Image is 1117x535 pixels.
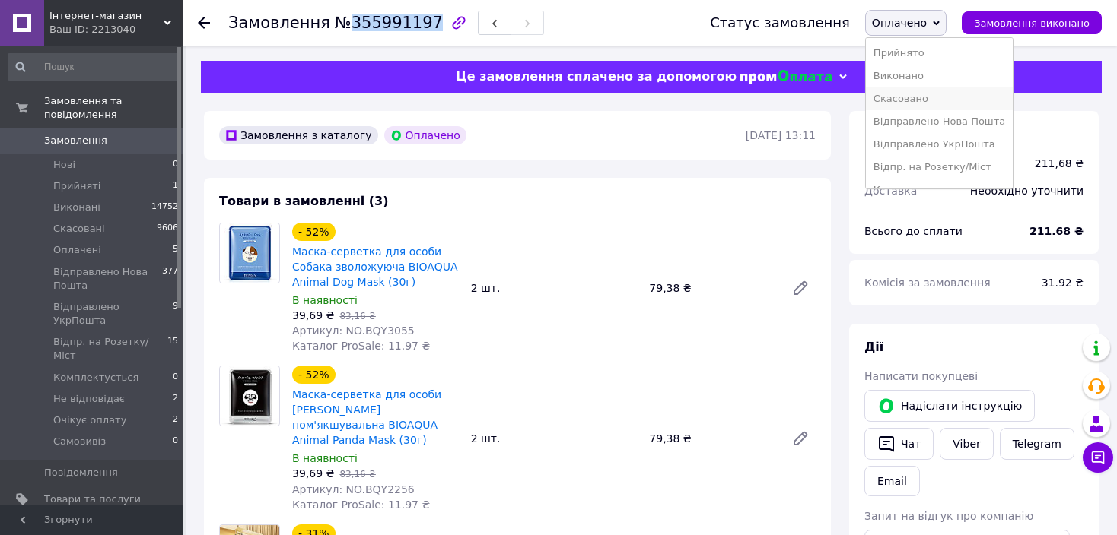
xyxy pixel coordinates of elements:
span: Замовлення та повідомлення [44,94,183,122]
span: Дії [864,340,883,354]
div: - 52% [292,366,336,384]
button: Email [864,466,920,496]
button: Надіслати інструкцію [864,390,1035,422]
span: Самовивіз [53,435,106,448]
a: Маска-серветка для особи Собака зволожуюча BIOAQUA Animal Dog Mask (30г) [292,245,457,288]
div: Необхідно уточнити [961,174,1093,207]
span: Написати покупцеві [864,370,978,382]
span: Нові [53,158,75,172]
div: Оплачено [384,126,466,144]
span: Замовлення виконано [974,17,1090,29]
span: 9 [173,300,178,328]
span: Замовлення [228,14,330,32]
div: 79,38 ₴ [643,277,779,299]
span: Комплектується [53,371,138,385]
span: 39,69 ₴ [292,309,334,321]
span: Каталог ProSale: 11.97 ₴ [292,499,430,511]
span: 2 [173,392,178,406]
span: Оплачено [872,17,927,29]
span: 39,69 ₴ [292,467,334,480]
span: Товари та послуги [44,492,141,506]
button: Замовлення виконано [962,11,1102,34]
li: Відправлено Нова Пошта [866,110,1013,133]
span: 9606 [157,222,178,236]
span: Скасовані [53,222,105,236]
button: Чат [864,428,934,460]
div: Повернутися назад [198,15,210,30]
span: Відправлено Нова Пошта [53,265,162,293]
span: №355991197 [335,14,443,32]
li: Прийнято [866,42,1013,65]
span: Оплачені [53,243,101,257]
li: Відправлено УкрПошта [866,133,1013,156]
span: 15 [167,335,178,362]
span: 377 [162,265,178,293]
span: 0 [173,371,178,385]
span: Відправлено УкрПошта [53,300,173,328]
span: 14752 [151,201,178,214]
span: Це замовлення сплачено за допомогою [456,69,737,84]
a: Маска-серветка для особи [PERSON_NAME] пом'якшувальна BIOAQUA Animal Panda Mask (30г) [292,388,441,446]
span: Товари в замовленні (3) [219,194,389,208]
span: Прийняті [53,179,100,193]
a: Telegram [1000,428,1074,460]
span: Повідомлення [44,466,118,480]
input: Пошук [8,53,180,81]
span: 31.92 ₴ [1042,277,1084,289]
a: Редагувати [785,423,816,454]
span: Всього до сплати [864,225,963,237]
li: Виконано [866,65,1013,87]
span: Відпр. на Розетку/Міст [53,335,167,362]
span: Доставка [864,185,917,197]
span: Виконані [53,201,100,214]
b: 211.68 ₴ [1029,225,1084,237]
span: Артикул: NO.BQY3055 [292,324,415,337]
li: Відпр. на Розетку/Міст [866,156,1013,179]
li: Скасовано [866,87,1013,110]
span: 0 [173,435,178,448]
span: Комісія за замовлення [864,277,991,289]
div: 211,68 ₴ [1035,156,1084,171]
div: Замовлення з каталогу [219,126,378,144]
span: 5 [173,243,178,257]
span: Каталог ProSale: 11.97 ₴ [292,340,430,352]
span: Очікує оплату [53,413,126,427]
span: 1 [173,179,178,193]
a: Viber [940,428,993,460]
div: 2 шт. [465,277,644,299]
span: Замовлення [44,134,107,147]
img: evopay logo [740,70,832,84]
span: Інтернет-магазин [49,9,164,23]
span: 2 [173,413,178,427]
a: Редагувати [785,273,816,303]
span: 0 [173,158,178,172]
span: Запит на відгук про компанію [864,510,1033,522]
img: Маска-серветка для особи Панда пом'якшувальна BIOAQUA Animal Panda Mask (30г) [220,366,279,426]
li: Комплектується [866,179,1013,201]
span: Не відповідає [53,392,125,406]
div: Ваш ID: 2213040 [49,23,183,36]
span: 83,16 ₴ [339,469,375,480]
button: Чат з покупцем [1083,442,1113,473]
span: Артикул: NO.BQY2256 [292,483,415,495]
div: - 52% [292,223,336,241]
span: В наявності [292,294,358,306]
span: 83,16 ₴ [339,311,375,321]
img: Маска-серветка для особи Собака зволожуюча BIOAQUA Animal Dog Mask (30г) [220,223,279,283]
span: В наявності [292,452,358,464]
div: 79,38 ₴ [643,428,779,449]
time: [DATE] 13:11 [746,129,816,141]
div: Статус замовлення [710,15,850,30]
div: 2 шт. [465,428,644,449]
